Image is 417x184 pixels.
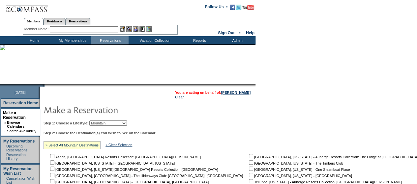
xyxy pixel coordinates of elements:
nobr: Aspen, [GEOGRAPHIC_DATA] Resorts Collection: [GEOGRAPHIC_DATA][PERSON_NAME] [49,155,201,159]
a: My Reservation Wish List [3,167,33,176]
b: » [4,120,6,124]
a: Upcoming Reservations [6,144,27,152]
b: Step 1: Choose a Lifestyle: [44,121,88,125]
span: [DATE] [15,91,26,94]
td: Reports [180,36,218,44]
nobr: [GEOGRAPHIC_DATA], [US_STATE] - [GEOGRAPHIC_DATA] [248,174,352,178]
a: Members [24,18,44,25]
img: Follow us on Twitter [236,5,241,10]
a: [PERSON_NAME] [221,91,251,94]
a: My Reservations [3,139,35,144]
a: Sign Out [218,31,234,35]
nobr: [GEOGRAPHIC_DATA], [US_STATE] - The Timbers Club [248,161,343,165]
td: My Memberships [53,36,91,44]
td: Admin [218,36,255,44]
a: Clear [175,95,184,99]
a: » Clear Selection [105,143,132,147]
a: Subscribe to our YouTube Channel [242,7,254,11]
a: Follow us on Twitter [236,7,241,11]
nobr: [GEOGRAPHIC_DATA], [GEOGRAPHIC_DATA] - [GEOGRAPHIC_DATA], [GEOGRAPHIC_DATA] [49,180,209,184]
a: Reservation Home [3,101,38,105]
img: b_edit.gif [120,26,125,32]
a: Residences [44,18,66,25]
td: Vacation Collection [129,36,180,44]
td: · [4,129,6,133]
span: :: [239,31,242,35]
a: Help [246,31,254,35]
nobr: [GEOGRAPHIC_DATA], [GEOGRAPHIC_DATA] - The Hideaways Club: [GEOGRAPHIC_DATA], [GEOGRAPHIC_DATA] [49,174,243,178]
a: » Select All Mountain Destinations [45,143,99,147]
td: Follow Us :: [205,4,228,12]
img: b_calculator.gif [146,26,152,32]
b: Step 2: Choose the Destination(s) You Wish to See on the Calendar: [44,131,157,135]
a: Browse Calendars [7,120,24,128]
img: promoShadowLeftCorner.gif [42,84,45,87]
a: Reservations [66,18,90,25]
img: pgTtlMakeReservation.gif [44,103,175,116]
td: Home [15,36,53,44]
a: Become our fan on Facebook [230,7,235,11]
img: View [126,26,132,32]
a: Make a Reservation [3,111,26,120]
a: Search Availability [7,129,36,133]
img: Subscribe to our YouTube Channel [242,5,254,10]
img: Impersonate [133,26,138,32]
a: Reservation History [6,153,26,161]
img: Become our fan on Facebook [230,5,235,10]
img: Reservations [139,26,145,32]
td: · [5,144,6,152]
nobr: [GEOGRAPHIC_DATA], [US_STATE] - One Steamboat Place [248,168,350,171]
img: blank.gif [45,84,45,87]
span: You are acting on behalf of: [175,91,251,94]
td: · [5,153,6,161]
nobr: Telluride, [US_STATE] - Auberge Resorts Collection: [GEOGRAPHIC_DATA][PERSON_NAME] [248,180,402,184]
div: Member Name: [24,26,50,32]
td: Reservations [91,36,129,44]
nobr: [GEOGRAPHIC_DATA], [US_STATE][GEOGRAPHIC_DATA] Resorts Collection: [GEOGRAPHIC_DATA] [49,168,218,171]
nobr: [GEOGRAPHIC_DATA], [US_STATE] - [GEOGRAPHIC_DATA], [US_STATE] [49,161,175,165]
